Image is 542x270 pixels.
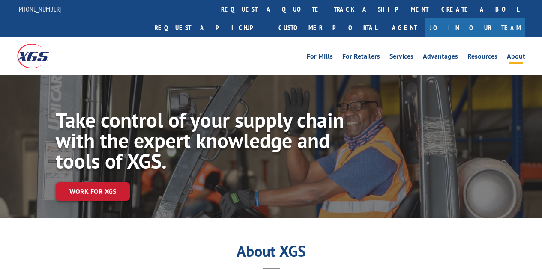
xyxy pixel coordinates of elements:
[307,53,333,62] a: For Mills
[56,110,346,175] h1: Take control of your supply chain with the expert knowledge and tools of XGS.
[423,53,458,62] a: Advantages
[383,18,425,37] a: Agent
[54,245,488,261] h1: About XGS
[425,18,525,37] a: Join Our Team
[17,5,62,13] a: [PHONE_NUMBER]
[148,18,272,37] a: Request a pickup
[342,53,380,62] a: For Retailers
[389,53,413,62] a: Services
[467,53,497,62] a: Resources
[272,18,383,37] a: Customer Portal
[56,182,130,201] a: Work for XGS
[507,53,525,62] a: About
